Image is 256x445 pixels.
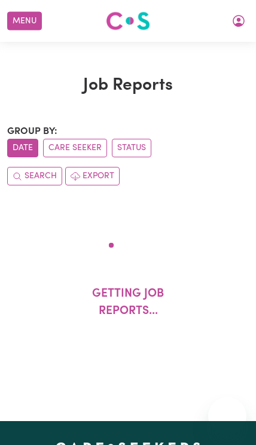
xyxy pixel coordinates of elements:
iframe: Button to launch messaging window [208,397,246,435]
button: sort invoices by care seeker [43,139,107,157]
button: My Account [226,11,251,31]
a: Careseekers logo [106,7,150,35]
h1: Job Reports [7,75,249,96]
img: Careseekers logo [106,10,150,32]
p: Getting job reports... [65,286,191,321]
button: sort invoices by paid status [112,139,151,157]
button: sort invoices by date [7,139,38,157]
button: Menu [7,12,42,31]
span: Group by: [7,127,57,136]
button: Export [65,167,120,185]
button: Search [7,167,62,185]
